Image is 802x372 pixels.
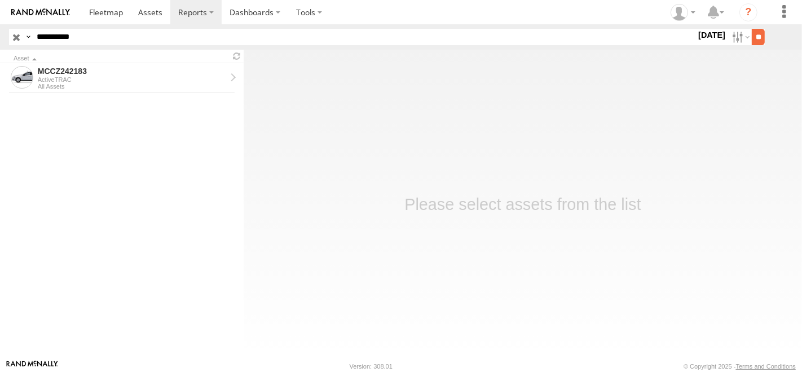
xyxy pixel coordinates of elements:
div: Version: 308.01 [350,363,393,370]
img: rand-logo.svg [11,8,70,16]
div: ActiveTRAC [38,76,226,83]
span: Refresh [230,51,244,62]
div: MCCZ242183 - View Asset History [38,66,226,76]
a: Terms and Conditions [736,363,796,370]
div: All Assets [38,83,226,90]
label: Search Filter Options [728,29,752,45]
div: © Copyright 2025 - [684,363,796,370]
div: Zulema McIntosch [667,4,699,21]
a: Visit our Website [6,361,58,372]
label: [DATE] [696,29,728,41]
div: Click to Sort [14,56,226,62]
label: Search Query [24,29,33,45]
i: ? [739,3,757,21]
